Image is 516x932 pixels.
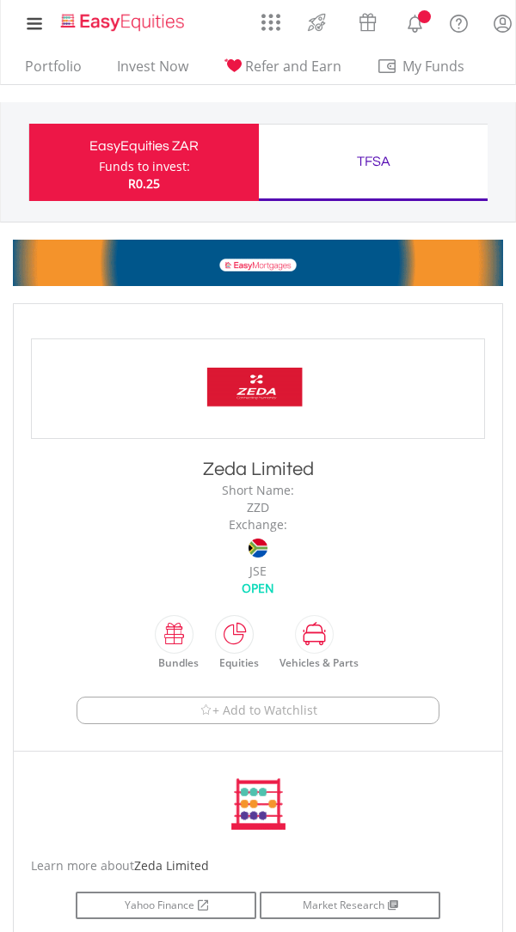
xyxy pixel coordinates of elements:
span: Refer and Earn [245,57,341,76]
img: EasyMortage Promotion Banner [13,240,503,286]
div: Funds to invest: [99,158,190,175]
button: Watchlist + Add to Watchlist [77,697,439,724]
span: + Add to Watchlist [212,702,317,719]
div: Exchange: [151,516,365,533]
div: Equities [211,655,259,670]
div: TFSA [269,149,478,174]
img: jse.png [249,539,267,557]
img: EQU.ZA.ZZD.png [193,339,322,439]
div: Bundles [150,655,199,670]
div: JSE [151,563,365,580]
img: thrive-v2.svg [303,9,331,36]
a: Home page [55,4,189,33]
img: vouchers-v2.svg [353,9,382,36]
a: Refer and Earn [217,58,348,84]
a: FAQ's and Support [437,4,481,39]
span: My Funds [377,55,489,77]
div: Short Name: [151,482,365,499]
a: Notifications [393,4,437,39]
span: R0.25 [128,175,160,192]
img: EasyEquities_Logo.png [58,12,189,33]
div: Zeda Limited [31,458,485,482]
div: ZZD [151,499,365,516]
a: Yahoo Finance [76,892,256,919]
a: Market Research [260,892,440,919]
a: AppsGrid [250,4,292,32]
a: Vouchers [342,4,393,36]
span: Zeda Limited [134,857,209,874]
div: Learn more about [31,857,485,874]
div: OPEN [151,580,365,597]
div: EasyEquities ZAR [40,134,249,158]
div: Vehicles & Parts [271,655,359,670]
img: grid-menu-icon.svg [261,13,280,32]
a: Invest Now [110,58,195,84]
a: Portfolio [18,58,89,84]
img: Watchlist [200,704,212,717]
